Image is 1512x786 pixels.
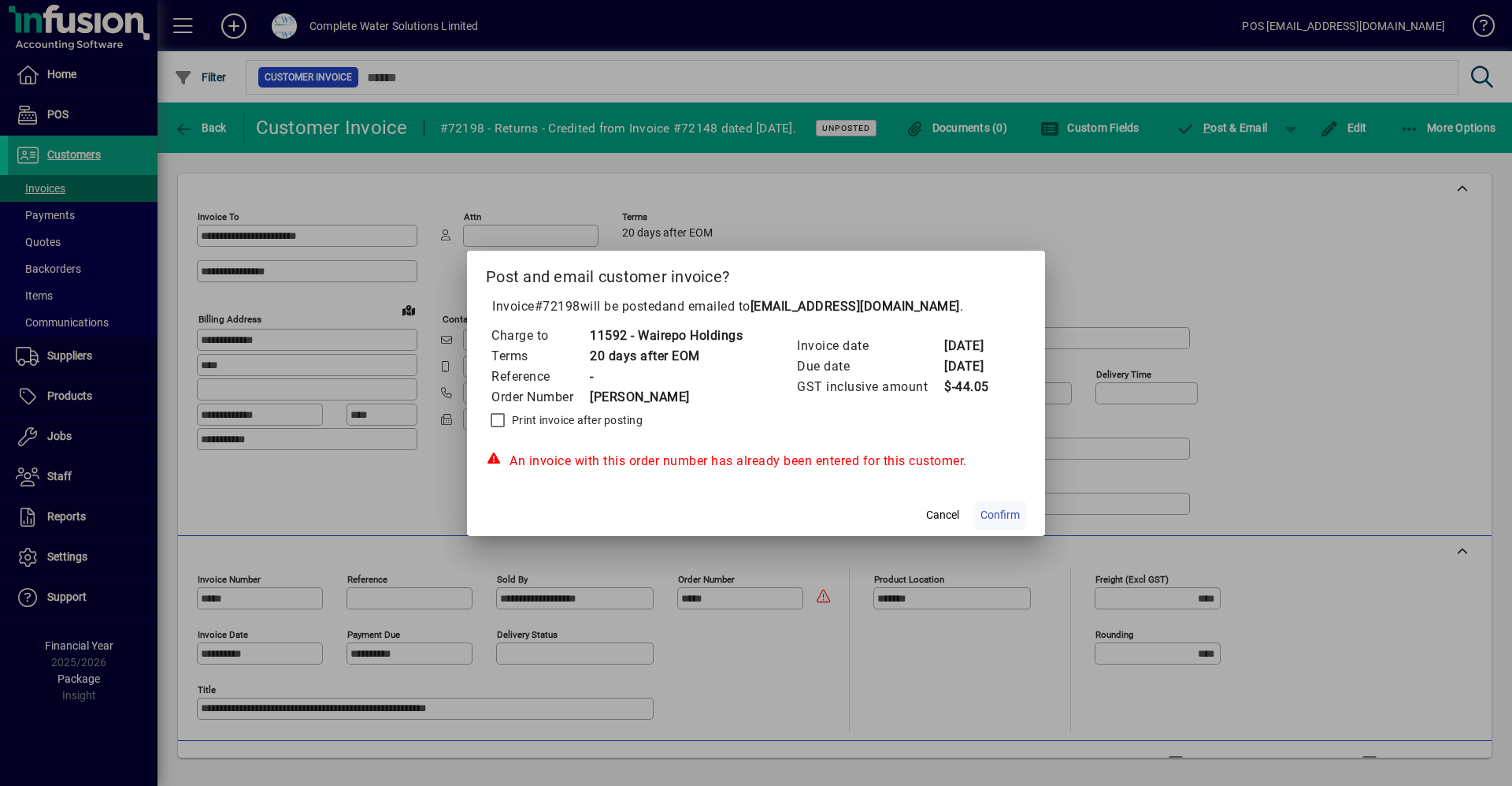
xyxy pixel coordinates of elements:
td: Charge to [491,326,589,346]
label: Print invoice after posting [509,412,643,428]
td: 11592 - Wairepo Holdings [589,326,743,346]
button: Cancel [917,501,968,530]
td: Terms [491,346,589,367]
button: Confirm [974,501,1026,530]
div: An invoice with this order number has already been entered for this customer. [486,452,1026,471]
span: Confirm [980,507,1020,523]
td: [DATE] [943,336,1006,356]
b: [EMAIL_ADDRESS][DOMAIN_NAME] [750,299,960,314]
td: [DATE] [943,356,1006,377]
span: and emailed to [662,299,960,314]
td: [PERSON_NAME] [589,387,743,408]
td: Reference [491,367,589,387]
td: - [589,367,743,387]
td: 20 days after EOM [589,346,743,367]
td: Due date [796,356,943,377]
td: GST inclusive amount [796,377,943,397]
span: Cancel [926,507,959,523]
p: Invoice will be posted . [486,297,1026,316]
h2: Post and email customer invoice? [467,251,1045,296]
td: Order Number [491,387,589,408]
td: Invoice date [796,336,943,356]
td: $-44.05 [943,377,1006,397]
span: #72198 [535,299,580,314]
